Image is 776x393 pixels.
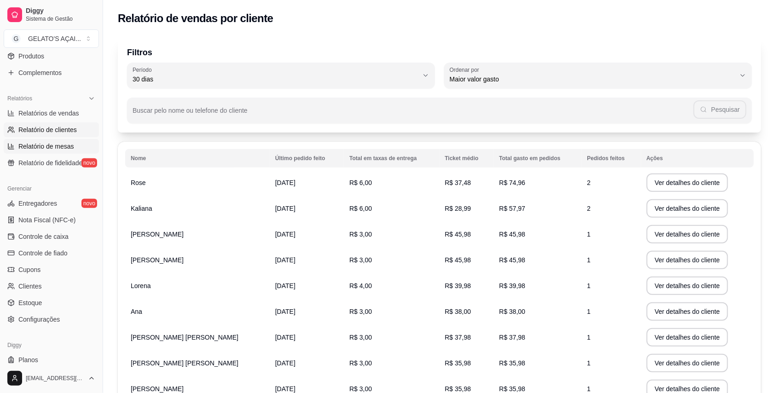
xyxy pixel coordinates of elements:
[275,359,295,367] span: [DATE]
[445,179,471,186] span: R$ 37,48
[499,334,526,341] span: R$ 37,98
[131,256,184,264] span: [PERSON_NAME]
[18,109,79,118] span: Relatórios de vendas
[587,256,591,264] span: 1
[4,106,99,121] a: Relatórios de vendas
[4,295,99,310] a: Estoque
[275,385,295,393] span: [DATE]
[131,231,184,238] span: [PERSON_NAME]
[18,52,44,61] span: Produtos
[349,334,372,341] span: R$ 3,00
[4,213,99,227] a: Nota Fiscal (NFC-e)
[26,15,95,23] span: Sistema de Gestão
[131,179,146,186] span: Rose
[18,142,74,151] span: Relatório de mesas
[499,308,526,315] span: R$ 38,00
[131,385,184,393] span: [PERSON_NAME]
[647,225,729,243] button: Ver detalhes do cliente
[275,308,295,315] span: [DATE]
[18,298,42,307] span: Estoque
[587,179,591,186] span: 2
[275,256,295,264] span: [DATE]
[349,308,372,315] span: R$ 3,00
[118,11,273,26] h2: Relatório de vendas por cliente
[18,125,77,134] span: Relatório de clientes
[587,308,591,315] span: 1
[133,110,694,119] input: Buscar pelo nome ou telefone do cliente
[647,302,729,321] button: Ver detalhes do cliente
[26,375,84,382] span: [EMAIL_ADDRESS][DOMAIN_NAME]
[444,63,752,88] button: Ordenar porMaior valor gasto
[4,49,99,64] a: Produtos
[349,205,372,212] span: R$ 6,00
[349,385,372,393] span: R$ 3,00
[349,359,372,367] span: R$ 3,00
[18,68,62,77] span: Complementos
[131,334,238,341] span: [PERSON_NAME] [PERSON_NAME]
[4,156,99,170] a: Relatório de fidelidadenovo
[587,334,591,341] span: 1
[275,282,295,289] span: [DATE]
[7,95,32,102] span: Relatórios
[647,251,729,269] button: Ver detalhes do cliente
[587,205,591,212] span: 2
[494,149,582,168] th: Total gasto em pedidos
[18,315,60,324] span: Configurações
[18,355,38,364] span: Planos
[4,246,99,260] a: Controle de fiado
[18,232,69,241] span: Controle de caixa
[445,334,471,341] span: R$ 37,98
[4,196,99,211] a: Entregadoresnovo
[18,265,41,274] span: Cupons
[4,29,99,48] button: Select a team
[18,249,68,258] span: Controle de fiado
[587,359,591,367] span: 1
[349,256,372,264] span: R$ 3,00
[499,282,526,289] span: R$ 39,98
[647,354,729,372] button: Ver detalhes do cliente
[18,199,57,208] span: Entregadores
[647,199,729,218] button: Ver detalhes do cliente
[349,231,372,238] span: R$ 3,00
[18,215,75,225] span: Nota Fiscal (NFC-e)
[28,34,81,43] div: GELATO'S AÇAI ...
[647,277,729,295] button: Ver detalhes do cliente
[4,367,99,389] button: [EMAIL_ADDRESS][DOMAIN_NAME]
[26,7,95,15] span: Diggy
[4,229,99,244] a: Controle de caixa
[275,205,295,212] span: [DATE]
[4,312,99,327] a: Configurações
[445,256,471,264] span: R$ 45,98
[450,75,735,84] span: Maior valor gasto
[445,308,471,315] span: R$ 38,00
[445,231,471,238] span: R$ 45,98
[133,75,418,84] span: 30 dias
[4,338,99,353] div: Diggy
[18,158,82,168] span: Relatório de fidelidade
[131,308,142,315] span: Ana
[647,328,729,347] button: Ver detalhes do cliente
[641,149,754,168] th: Ações
[131,359,238,367] span: [PERSON_NAME] [PERSON_NAME]
[275,334,295,341] span: [DATE]
[445,359,471,367] span: R$ 35,98
[275,179,295,186] span: [DATE]
[127,46,752,59] p: Filtros
[587,282,591,289] span: 1
[440,149,494,168] th: Ticket médio
[270,149,344,168] th: Último pedido feito
[4,279,99,294] a: Clientes
[499,359,526,367] span: R$ 35,98
[587,385,591,393] span: 1
[499,231,526,238] span: R$ 45,98
[4,139,99,154] a: Relatório de mesas
[131,205,152,212] span: Kaliana
[445,282,471,289] span: R$ 39,98
[445,385,471,393] span: R$ 35,98
[131,282,151,289] span: Lorena
[4,353,99,367] a: Planos
[4,181,99,196] div: Gerenciar
[18,282,42,291] span: Clientes
[344,149,439,168] th: Total em taxas de entrega
[647,173,729,192] button: Ver detalhes do cliente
